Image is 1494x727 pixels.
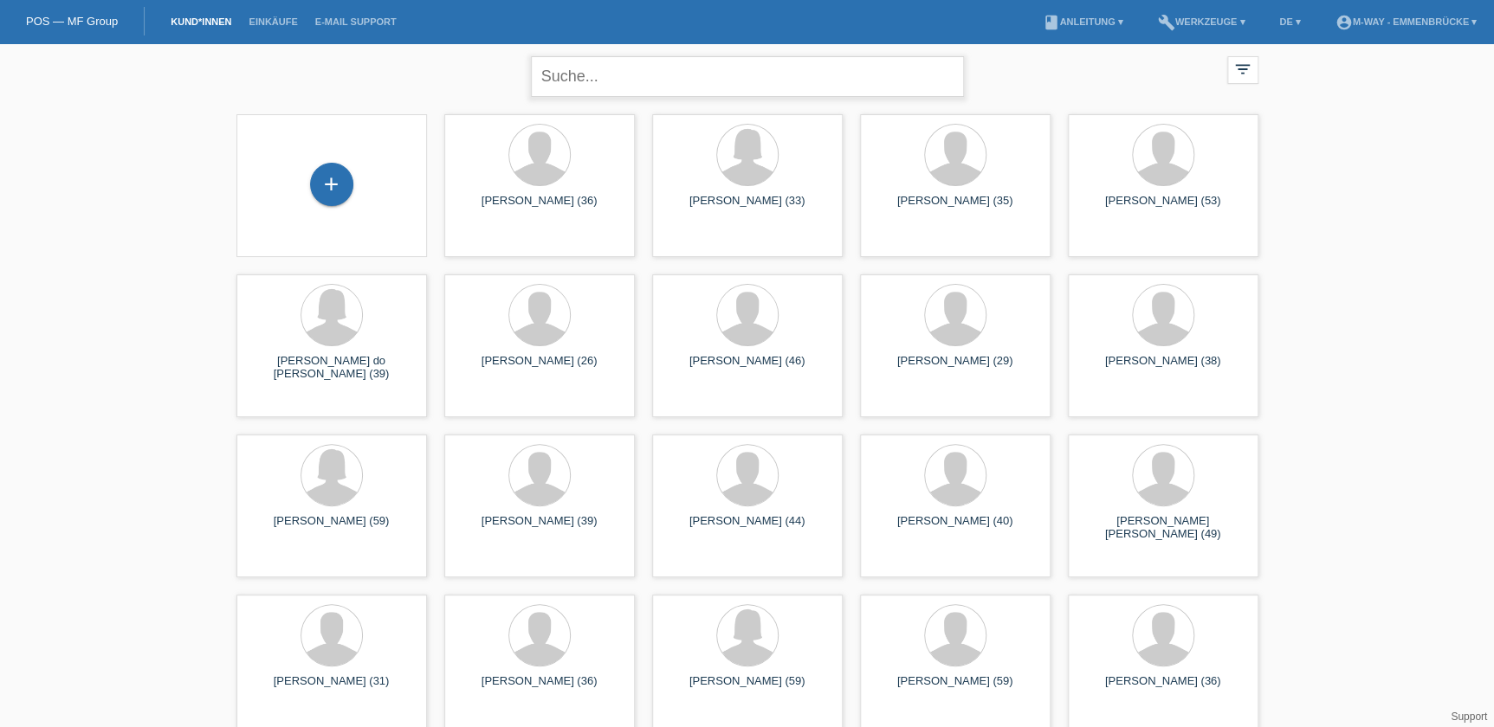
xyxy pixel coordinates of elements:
[1082,194,1245,222] div: [PERSON_NAME] (53)
[1451,711,1487,723] a: Support
[1042,14,1059,31] i: book
[307,16,405,27] a: E-Mail Support
[1082,354,1245,382] div: [PERSON_NAME] (38)
[874,674,1037,702] div: [PERSON_NAME] (59)
[874,354,1037,382] div: [PERSON_NAME] (29)
[250,514,413,542] div: [PERSON_NAME] (59)
[458,674,621,702] div: [PERSON_NAME] (36)
[162,16,240,27] a: Kund*innen
[531,56,964,97] input: Suche...
[1082,674,1245,702] div: [PERSON_NAME] (36)
[1033,16,1131,27] a: bookAnleitung ▾
[1233,60,1252,79] i: filter_list
[874,514,1037,542] div: [PERSON_NAME] (40)
[666,354,829,382] div: [PERSON_NAME] (46)
[458,514,621,542] div: [PERSON_NAME] (39)
[311,170,352,199] div: Kund*in hinzufügen
[458,354,621,382] div: [PERSON_NAME] (26)
[666,514,829,542] div: [PERSON_NAME] (44)
[666,194,829,222] div: [PERSON_NAME] (33)
[874,194,1037,222] div: [PERSON_NAME] (35)
[458,194,621,222] div: [PERSON_NAME] (36)
[1158,14,1175,31] i: build
[26,15,118,28] a: POS — MF Group
[240,16,306,27] a: Einkäufe
[1326,16,1485,27] a: account_circlem-way - Emmenbrücke ▾
[1082,514,1245,542] div: [PERSON_NAME] [PERSON_NAME] (49)
[666,674,829,702] div: [PERSON_NAME] (59)
[250,354,413,382] div: [PERSON_NAME] do [PERSON_NAME] (39)
[1271,16,1309,27] a: DE ▾
[1149,16,1254,27] a: buildWerkzeuge ▾
[1335,14,1352,31] i: account_circle
[250,674,413,702] div: [PERSON_NAME] (31)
